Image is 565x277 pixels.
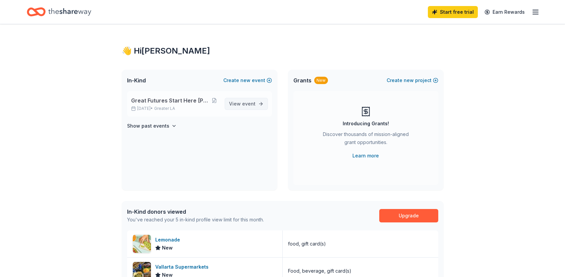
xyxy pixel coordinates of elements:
[162,244,173,252] span: New
[122,46,444,56] div: 👋 Hi [PERSON_NAME]
[133,235,151,253] img: Image for Lemonade
[240,76,250,84] span: new
[225,98,268,110] a: View event
[127,216,264,224] div: You've reached your 5 in-kind profile view limit for this month.
[155,263,211,271] div: Vallarta Supermarkets
[320,130,411,149] div: Discover thousands of mission-aligned grant opportunities.
[127,122,177,130] button: Show past events
[387,76,438,84] button: Createnewproject
[154,106,175,111] span: Greater LA
[155,236,183,244] div: Lemonade
[127,76,146,84] span: In-Kind
[343,120,389,128] div: Introducing Grants!
[314,77,328,84] div: New
[288,267,351,275] div: Food, beverage, gift card(s)
[379,209,438,222] a: Upgrade
[131,106,219,111] p: [DATE] •
[242,101,256,107] span: event
[404,76,414,84] span: new
[27,4,91,20] a: Home
[352,152,379,160] a: Learn more
[293,76,312,84] span: Grants
[288,240,326,248] div: food, gift card(s)
[229,100,256,108] span: View
[131,96,210,105] span: Great Futures Start Here [PERSON_NAME]
[127,208,264,216] div: In-Kind donors viewed
[481,6,529,18] a: Earn Rewards
[223,76,272,84] button: Createnewevent
[127,122,169,130] h4: Show past events
[428,6,478,18] a: Start free trial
